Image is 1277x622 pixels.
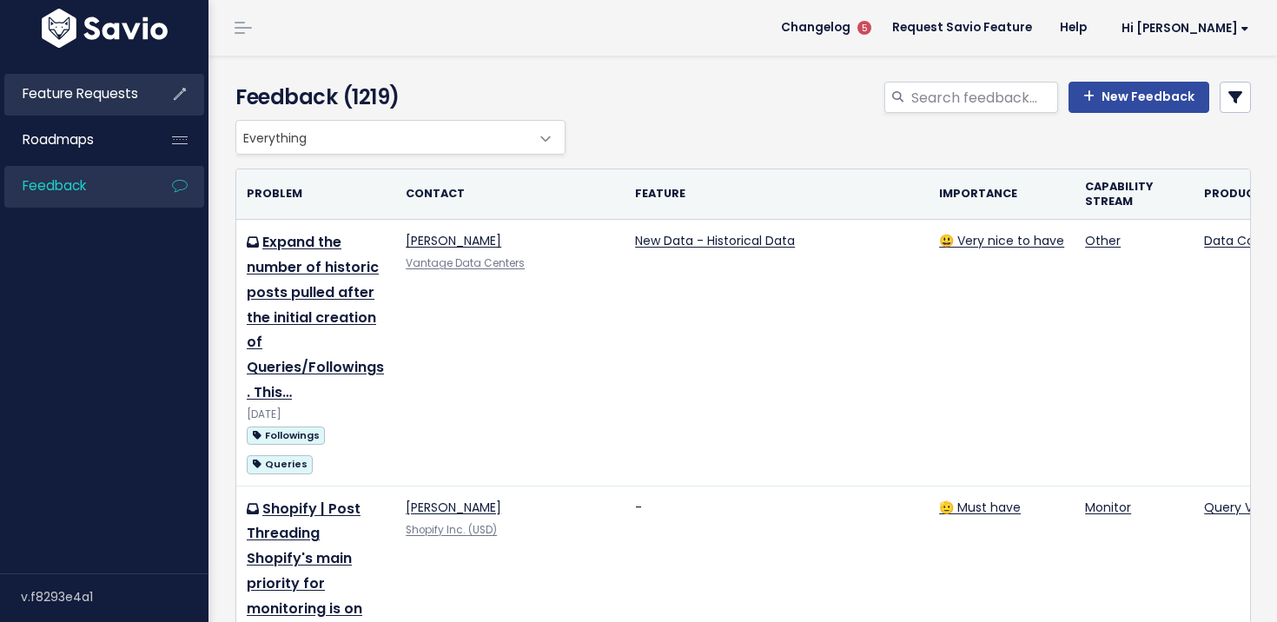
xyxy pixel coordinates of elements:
span: Followings [247,427,325,445]
a: Queries [247,453,313,474]
a: New Data - Historical Data [635,232,795,249]
span: 5 [857,21,871,35]
input: Search feedback... [910,82,1058,113]
a: Feature Requests [4,74,144,114]
a: Roadmaps [4,120,144,160]
span: Changelog [781,22,850,34]
a: 😃 Very nice to have [939,232,1064,249]
span: Everything [235,120,566,155]
a: Followings [247,424,325,446]
span: Roadmaps [23,130,94,149]
a: Help [1046,15,1101,41]
span: Feature Requests [23,84,138,103]
a: 🫡 Must have [939,499,1021,516]
a: Hi [PERSON_NAME] [1101,15,1263,42]
img: logo-white.9d6f32f41409.svg [37,9,172,48]
a: New Feedback [1069,82,1209,113]
a: Monitor [1085,499,1131,516]
th: Feature [625,169,929,220]
a: Feedback [4,166,144,206]
h4: Feedback (1219) [235,82,557,113]
a: Vantage Data Centers [406,256,525,270]
th: Importance [929,169,1075,220]
span: Feedback [23,176,86,195]
a: Other [1085,232,1121,249]
span: Everything [236,121,530,154]
a: [PERSON_NAME] [406,232,501,249]
a: Shopify Inc. (USD) [406,523,497,537]
th: Capability stream [1075,169,1194,220]
span: Hi [PERSON_NAME] [1122,22,1249,35]
div: v.f8293e4a1 [21,574,208,619]
a: [PERSON_NAME] [406,499,501,516]
a: Expand the number of historic posts pulled after the initial creation of Queries/Followings. This… [247,232,384,402]
th: Contact [395,169,625,220]
th: Problem [236,169,395,220]
span: Queries [247,455,313,473]
div: [DATE] [247,406,385,424]
a: Request Savio Feature [878,15,1046,41]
